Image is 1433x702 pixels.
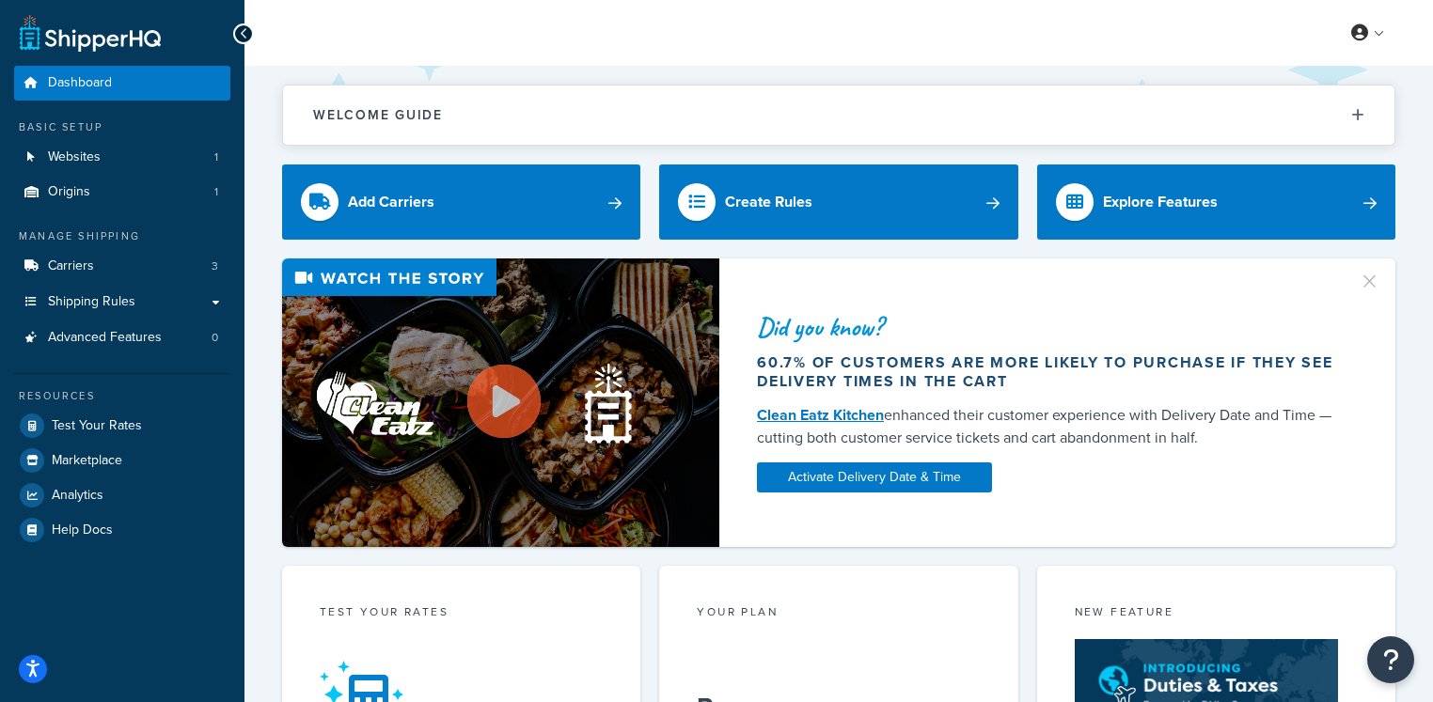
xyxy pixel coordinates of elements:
span: 0 [212,330,218,346]
span: Shipping Rules [48,294,135,310]
a: Activate Delivery Date & Time [757,462,992,492]
li: Origins [14,175,230,210]
span: Websites [48,149,101,165]
a: Shipping Rules [14,285,230,320]
span: Help Docs [52,523,113,538]
span: Test Your Rates [52,418,142,434]
div: Your Plan [697,603,980,625]
div: New Feature [1075,603,1358,625]
span: Dashboard [48,75,112,91]
a: Carriers3 [14,249,230,284]
img: Video thumbnail [282,258,719,547]
div: Basic Setup [14,119,230,135]
div: Create Rules [725,189,812,215]
div: Did you know? [757,314,1342,340]
a: Advanced Features0 [14,320,230,355]
li: Carriers [14,249,230,284]
div: enhanced their customer experience with Delivery Date and Time — cutting both customer service ti... [757,404,1342,449]
button: Welcome Guide [283,86,1394,145]
a: Origins1 [14,175,230,210]
span: 3 [212,258,218,274]
span: Marketplace [52,453,122,469]
a: Marketplace [14,444,230,477]
a: Add Carriers [282,164,640,240]
span: Analytics [52,488,103,504]
a: Websites1 [14,140,230,175]
a: Explore Features [1037,164,1395,240]
a: Create Rules [659,164,1017,240]
div: Manage Shipping [14,228,230,244]
a: Clean Eatz Kitchen [757,404,884,426]
a: Help Docs [14,513,230,547]
span: 1 [214,184,218,200]
a: Analytics [14,478,230,512]
a: Test Your Rates [14,409,230,443]
button: Open Resource Center [1367,636,1414,683]
a: Dashboard [14,66,230,101]
div: 60.7% of customers are more likely to purchase if they see delivery times in the cart [757,353,1342,391]
div: Resources [14,388,230,404]
span: Advanced Features [48,330,162,346]
div: Explore Features [1103,189,1218,215]
span: Origins [48,184,90,200]
span: Carriers [48,258,94,274]
div: Test your rates [320,603,603,625]
span: 1 [214,149,218,165]
li: Advanced Features [14,320,230,355]
li: Websites [14,140,230,175]
h2: Welcome Guide [313,108,443,122]
div: Add Carriers [348,189,434,215]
